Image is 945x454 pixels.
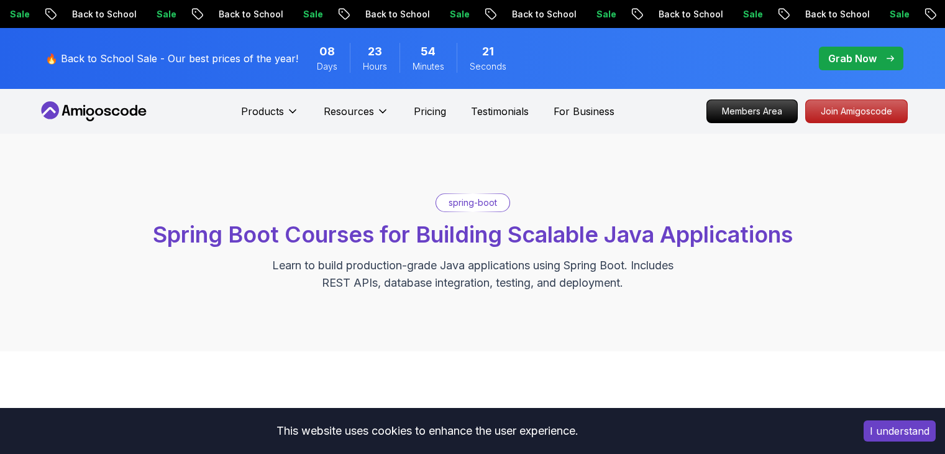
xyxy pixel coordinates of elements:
[183,8,267,21] p: Back to School
[153,221,793,248] span: Spring Boot Courses for Building Scalable Java Applications
[864,420,936,442] button: Accept cookies
[707,100,797,123] p: Members Area
[560,8,600,21] p: Sale
[241,104,284,119] p: Products
[414,104,446,119] a: Pricing
[449,197,497,209] p: spring-boot
[769,8,854,21] p: Back to School
[470,60,506,73] span: Seconds
[324,104,389,129] button: Resources
[241,104,299,129] button: Products
[264,257,682,292] p: Learn to build production-grade Java applications using Spring Boot. Includes REST APIs, database...
[414,8,454,21] p: Sale
[45,51,298,66] p: 🔥 Back to School Sale - Our best prices of the year!
[121,8,160,21] p: Sale
[854,8,893,21] p: Sale
[623,8,707,21] p: Back to School
[329,8,414,21] p: Back to School
[267,8,307,21] p: Sale
[706,100,798,123] a: Members Area
[476,8,560,21] p: Back to School
[482,43,494,60] span: 21 Seconds
[319,43,335,60] span: 8 Days
[368,43,382,60] span: 23 Hours
[413,60,444,73] span: Minutes
[471,104,529,119] a: Testimonials
[324,104,374,119] p: Resources
[707,8,747,21] p: Sale
[421,43,436,60] span: 54 Minutes
[554,104,614,119] a: For Business
[317,60,337,73] span: Days
[9,417,845,445] div: This website uses cookies to enhance the user experience.
[363,60,387,73] span: Hours
[805,100,908,123] a: Join Amigoscode
[36,8,121,21] p: Back to School
[828,51,877,66] p: Grab Now
[806,100,907,123] p: Join Amigoscode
